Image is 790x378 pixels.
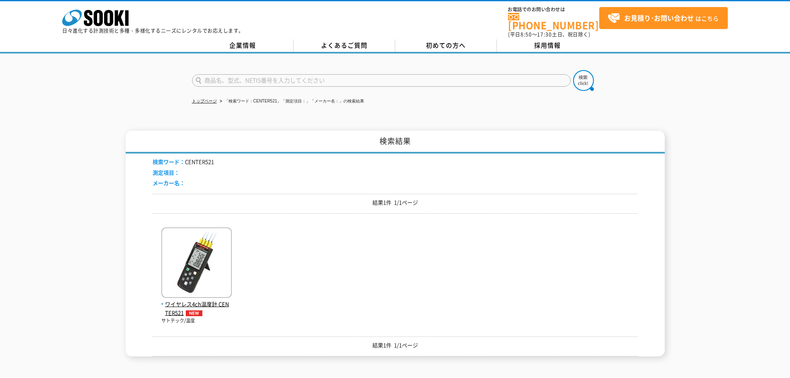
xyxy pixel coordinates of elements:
p: 結果1件 1/1ページ [153,341,638,350]
img: NEW [184,310,204,316]
a: 企業情報 [192,39,294,52]
li: 「検索ワード：CENTER521」「測定項目：」「メーカー名：」の検索結果 [218,97,365,106]
strong: お見積り･お問い合わせ [624,13,694,23]
img: CENTER521 [161,227,232,300]
img: btn_search.png [573,70,594,91]
a: トップページ [192,99,217,103]
a: [PHONE_NUMBER] [508,13,599,30]
span: 8:50 [520,31,532,38]
a: よくあるご質問 [294,39,395,52]
a: ワイヤレス4ch温度計 CENTER521NEW [161,291,232,317]
span: ワイヤレス4ch温度計 CENTER521 [161,300,232,317]
span: メーカー名： [153,179,185,187]
span: お電話でのお問い合わせは [508,7,599,12]
h1: 検索結果 [126,131,665,154]
input: 商品名、型式、NETIS番号を入力してください [192,74,571,87]
span: はこちら [608,12,719,24]
span: (平日 ～ 土日、祝日除く) [508,31,590,38]
a: 採用情報 [497,39,598,52]
span: 検索ワード： [153,158,185,166]
p: サトテック/温度 [161,317,232,324]
span: 17:30 [537,31,552,38]
p: 結果1件 1/1ページ [153,198,638,207]
a: 初めての方へ [395,39,497,52]
li: CENTER521 [153,158,214,166]
span: 測定項目： [153,168,180,176]
span: 初めての方へ [426,41,466,50]
a: お見積り･お問い合わせはこちら [599,7,728,29]
p: 日々進化する計測技術と多種・多様化するニーズにレンタルでお応えします。 [62,28,244,33]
